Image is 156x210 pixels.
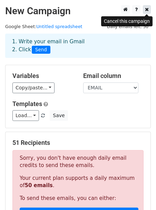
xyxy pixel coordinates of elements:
a: Load... [12,110,39,121]
h5: Variables [12,72,73,80]
p: Sorry, you don't have enough daily email credits to send these emails. [20,155,136,169]
button: Save [50,110,68,121]
a: Copy/paste... [12,82,55,93]
strong: 50 emails [25,182,52,189]
p: Your current plan supports a daily maximum of . [20,175,136,189]
span: Send [32,46,50,54]
div: Cancel this campaign [101,16,153,26]
h5: Email column [83,72,144,80]
p: To send these emails, you can either: [20,195,136,202]
h5: 51 Recipients [12,139,144,147]
a: Templates [12,100,42,107]
div: 1. Write your email in Gmail 2. Click [7,38,149,54]
small: Google Sheet: [5,24,82,29]
a: Daily emails left: 50 [105,24,151,29]
iframe: Chat Widget [121,177,156,210]
a: Untitled spreadsheet [36,24,82,29]
h2: New Campaign [5,5,151,17]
